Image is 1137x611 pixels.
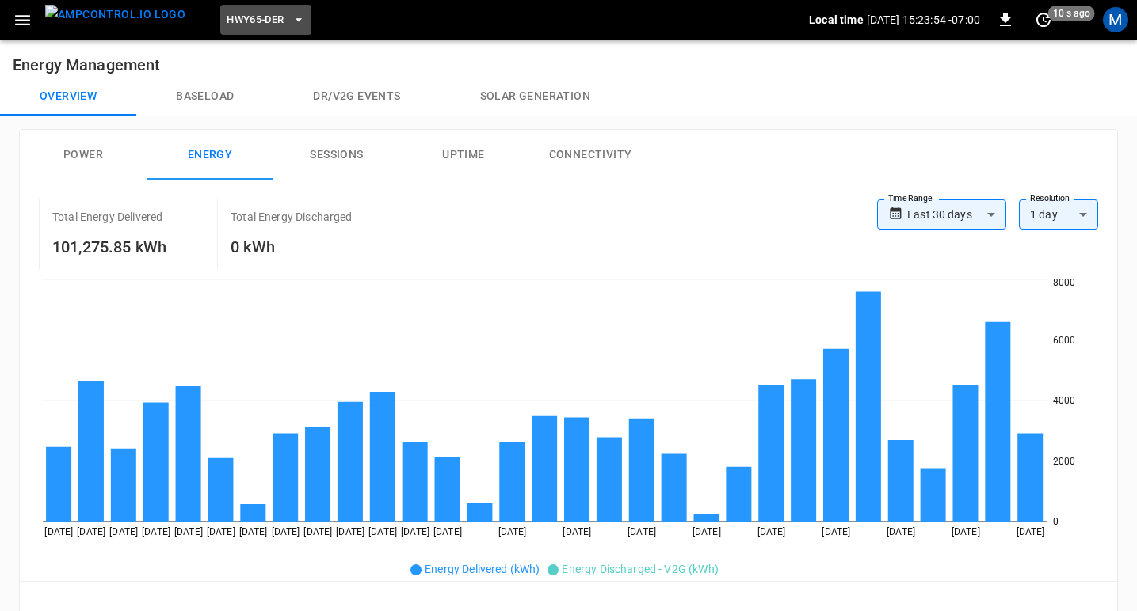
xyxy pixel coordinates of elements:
tspan: [DATE] [628,526,656,537]
tspan: [DATE] [77,526,105,537]
label: Time Range [888,192,933,205]
label: Resolution [1030,192,1070,205]
tspan: [DATE] [563,526,591,537]
h6: 101,275.85 kWh [52,234,166,260]
tspan: [DATE] [303,526,332,537]
tspan: 0 [1053,516,1059,527]
tspan: [DATE] [336,526,364,537]
tspan: [DATE] [498,526,527,537]
button: Baseload [136,78,273,116]
button: Energy [147,130,273,180]
tspan: [DATE] [109,526,138,537]
div: profile-icon [1103,7,1128,32]
tspan: 6000 [1053,335,1076,346]
p: Total Energy Delivered [52,209,162,225]
h6: 0 kWh [231,234,352,260]
tspan: [DATE] [757,526,786,537]
tspan: [DATE] [44,526,73,537]
div: Last 30 days [907,199,1006,230]
span: Energy Discharged - V2G (kWh) [562,563,718,575]
img: ampcontrol.io logo [45,5,185,25]
span: HWY65-DER [227,11,284,29]
button: Sessions [273,130,400,180]
tspan: [DATE] [887,526,915,537]
tspan: [DATE] [142,526,170,537]
p: Local time [809,12,864,28]
span: Energy Delivered (kWh) [425,563,540,575]
tspan: [DATE] [693,526,721,537]
tspan: [DATE] [952,526,980,537]
tspan: [DATE] [239,526,268,537]
p: [DATE] 15:23:54 -07:00 [867,12,980,28]
tspan: 4000 [1053,395,1076,406]
button: Uptime [400,130,527,180]
div: 1 day [1019,199,1098,230]
tspan: [DATE] [272,526,300,537]
span: 10 s ago [1048,6,1095,21]
tspan: 2000 [1053,456,1076,467]
button: Power [20,130,147,180]
button: Solar generation [441,78,630,116]
button: Dr/V2G events [273,78,440,116]
tspan: [DATE] [822,526,850,537]
tspan: [DATE] [368,526,397,537]
tspan: [DATE] [174,526,203,537]
button: set refresh interval [1031,7,1056,32]
tspan: 8000 [1053,277,1076,288]
tspan: [DATE] [1017,526,1045,537]
tspan: [DATE] [401,526,429,537]
button: Connectivity [527,130,654,180]
tspan: [DATE] [207,526,235,537]
button: HWY65-DER [220,5,311,36]
p: Total Energy Discharged [231,209,352,225]
tspan: [DATE] [433,526,462,537]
